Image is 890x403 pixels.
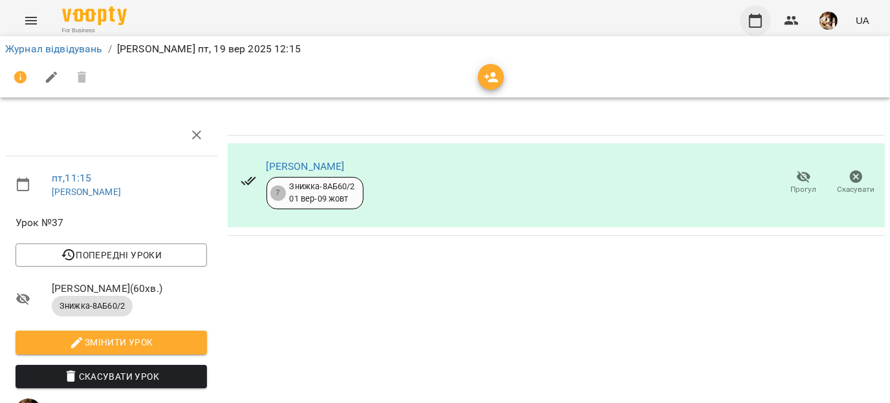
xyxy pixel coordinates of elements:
[856,14,869,27] span: UA
[266,160,345,172] a: [PERSON_NAME]
[16,215,207,231] span: Урок №37
[62,6,127,25] img: Voopty Logo
[290,181,355,205] div: Знижка-8АБ60/2 01 вер - 09 жовт
[777,165,830,201] button: Прогул
[62,26,127,35] span: For Business
[5,41,885,57] nav: breadcrumb
[851,8,874,32] button: UA
[16,331,207,354] button: Змінити урок
[26,369,197,384] span: Скасувати Урок
[16,5,47,36] button: Menu
[117,41,301,57] p: [PERSON_NAME] пт, 19 вер 2025 12:15
[791,184,817,195] span: Прогул
[26,247,197,263] span: Попередні уроки
[16,243,207,267] button: Попередні уроки
[108,41,112,57] li: /
[26,335,197,350] span: Змінити урок
[52,187,121,197] a: [PERSON_NAME]
[52,281,207,296] span: [PERSON_NAME] ( 60 хв. )
[16,365,207,388] button: Скасувати Урок
[5,43,103,55] a: Журнал відвідувань
[819,12,838,30] img: 0162ea527a5616b79ea1cf03ccdd73a5.jpg
[52,172,91,184] a: пт , 11:15
[52,300,133,312] span: Знижка-8АБ60/2
[838,184,875,195] span: Скасувати
[270,185,286,201] div: 7
[830,165,882,201] button: Скасувати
